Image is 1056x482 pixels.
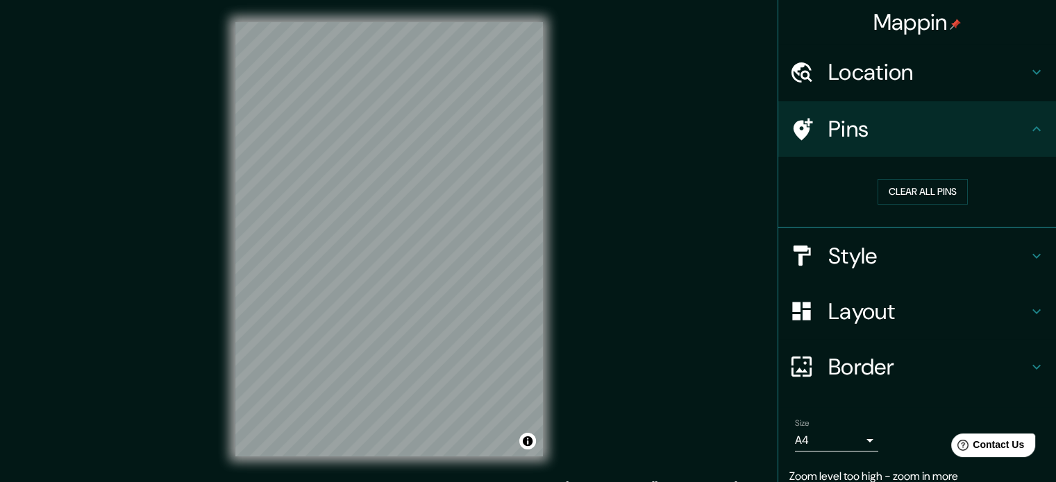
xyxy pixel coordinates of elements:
[235,22,543,456] canvas: Map
[795,417,810,429] label: Size
[828,242,1028,270] h4: Style
[795,429,878,451] div: A4
[932,428,1041,467] iframe: Help widget launcher
[878,179,968,205] button: Clear all pins
[873,8,962,36] h4: Mappin
[778,101,1056,157] div: Pins
[778,284,1056,339] div: Layout
[828,115,1028,143] h4: Pins
[828,298,1028,325] h4: Layout
[778,339,1056,395] div: Border
[778,228,1056,284] div: Style
[828,353,1028,381] h4: Border
[828,58,1028,86] h4: Location
[778,44,1056,100] div: Location
[519,433,536,449] button: Toggle attribution
[950,19,961,30] img: pin-icon.png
